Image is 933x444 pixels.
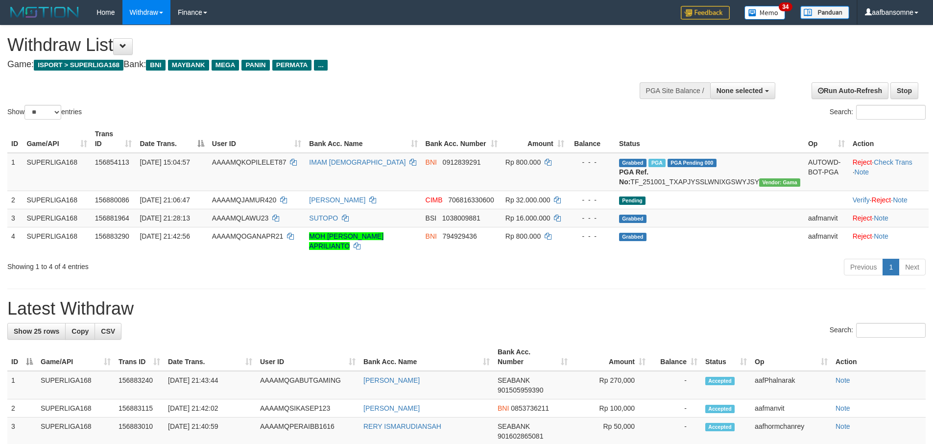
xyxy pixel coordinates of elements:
th: ID: activate to sort column descending [7,343,37,371]
span: AAAAMQJAMUR420 [212,196,276,204]
a: Note [893,196,908,204]
th: Op: activate to sort column ascending [751,343,832,371]
a: [PERSON_NAME] [309,196,365,204]
div: - - - [572,213,611,223]
input: Search: [856,323,926,338]
a: Show 25 rows [7,323,66,340]
b: PGA Ref. No: [619,168,648,186]
span: PANIN [241,60,269,71]
span: [DATE] 21:06:47 [140,196,190,204]
span: 34 [779,2,792,11]
span: Rp 16.000.000 [505,214,550,222]
span: SEABANK [498,422,530,430]
th: Amount: activate to sort column ascending [572,343,649,371]
td: 156883115 [115,399,164,418]
th: Status: activate to sort column ascending [701,343,751,371]
span: 156883290 [95,232,129,240]
img: Button%20Memo.svg [744,6,786,20]
td: 4 [7,227,23,255]
span: Pending [619,197,646,205]
th: Date Trans.: activate to sort column descending [136,125,208,153]
th: Amount: activate to sort column ascending [502,125,568,153]
h1: Withdraw List [7,35,612,55]
td: aafmanvit [804,227,849,255]
a: Reject [853,158,872,166]
span: Copy 901505959390 to clipboard [498,386,543,394]
th: Status [615,125,804,153]
td: 3 [7,209,23,227]
a: Note [874,214,888,222]
a: IMAM [DEMOGRAPHIC_DATA] [309,158,406,166]
a: Check Trans [874,158,912,166]
a: 1 [883,259,899,275]
td: 2 [7,399,37,418]
span: [DATE] 21:42:56 [140,232,190,240]
button: None selected [710,82,775,99]
span: Grabbed [619,215,646,223]
td: 1 [7,153,23,191]
a: Note [836,404,850,412]
td: AAAAMQGABUTGAMING [256,371,359,399]
a: Next [899,259,926,275]
h4: Game: Bank: [7,60,612,70]
a: Previous [844,259,883,275]
span: Copy 794929436 to clipboard [443,232,477,240]
img: panduan.png [800,6,849,19]
th: Bank Acc. Number: activate to sort column ascending [494,343,572,371]
th: Bank Acc. Name: activate to sort column ascending [305,125,421,153]
td: · · [849,153,929,191]
td: Rp 100,000 [572,399,649,418]
th: Game/API: activate to sort column ascending [23,125,91,153]
h1: Latest Withdraw [7,299,926,319]
a: Reject [853,232,872,240]
span: 156880086 [95,196,129,204]
span: Copy 706816330600 to clipboard [448,196,494,204]
td: AAAAMQSIKASEP123 [256,399,359,418]
span: Grabbed [619,159,646,167]
th: Trans ID: activate to sort column ascending [91,125,136,153]
a: Copy [65,323,95,340]
td: · · [849,191,929,209]
span: Accepted [705,377,735,385]
span: CSV [101,327,115,335]
a: [PERSON_NAME] [363,404,420,412]
td: 156883240 [115,371,164,399]
th: Game/API: activate to sort column ascending [37,343,115,371]
span: MEGA [212,60,239,71]
span: Copy 1038009881 to clipboard [442,214,480,222]
span: Show 25 rows [14,327,59,335]
a: CSV [95,323,121,340]
td: SUPERLIGA168 [37,399,115,418]
th: Bank Acc. Number: activate to sort column ascending [422,125,502,153]
a: Reject [872,196,891,204]
a: Stop [890,82,918,99]
div: PGA Site Balance / [640,82,710,99]
a: Run Auto-Refresh [812,82,888,99]
span: Copy 901602865081 to clipboard [498,432,543,440]
span: AAAAMQOGANAPR21 [212,232,284,240]
div: - - - [572,157,611,167]
td: [DATE] 21:42:02 [164,399,256,418]
span: ISPORT > SUPERLIGA168 [34,60,123,71]
span: PGA Pending [668,159,717,167]
span: BNI [426,232,437,240]
td: SUPERLIGA168 [23,191,91,209]
td: SUPERLIGA168 [23,209,91,227]
label: Search: [830,105,926,120]
th: Date Trans.: activate to sort column ascending [164,343,256,371]
th: Trans ID: activate to sort column ascending [115,343,164,371]
a: Note [855,168,869,176]
span: Accepted [705,423,735,431]
span: [DATE] 21:28:13 [140,214,190,222]
th: Balance [568,125,615,153]
td: SUPERLIGA168 [37,371,115,399]
span: PERMATA [272,60,312,71]
span: BNI [498,404,509,412]
span: Copy 0912839291 to clipboard [443,158,481,166]
span: [DATE] 15:04:57 [140,158,190,166]
span: Vendor URL: https://trx31.1velocity.biz [759,178,800,187]
span: AAAAMQLAWU23 [212,214,268,222]
span: Rp 32.000.000 [505,196,550,204]
td: Rp 270,000 [572,371,649,399]
span: Rp 800.000 [505,232,541,240]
